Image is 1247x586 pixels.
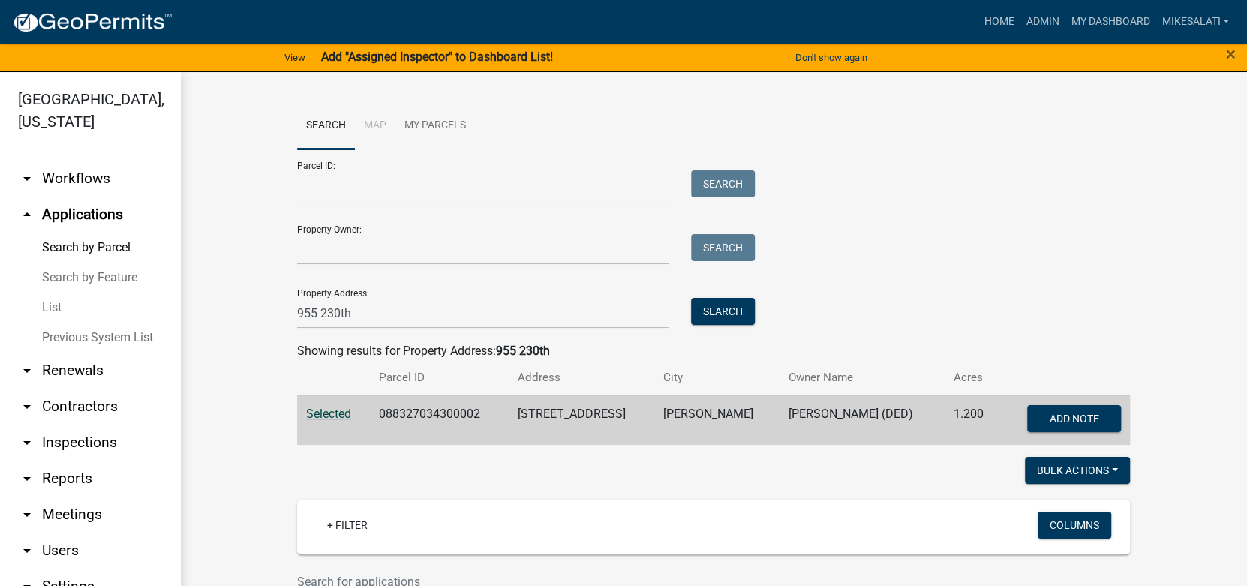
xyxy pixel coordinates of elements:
th: City [654,360,780,395]
a: My Dashboard [1065,8,1155,36]
th: Parcel ID [370,360,508,395]
button: Add Note [1027,405,1121,432]
i: arrow_drop_down [18,362,36,380]
td: 088327034300002 [370,395,508,445]
td: [PERSON_NAME] (DED) [780,395,945,445]
a: Admin [1020,8,1065,36]
strong: 955 230th [496,344,550,358]
a: Home [978,8,1020,36]
button: Close [1226,45,1236,63]
a: Search [297,102,355,150]
i: arrow_drop_down [18,170,36,188]
a: View [278,45,311,70]
i: arrow_drop_down [18,542,36,560]
th: Owner Name [780,360,945,395]
a: My Parcels [395,102,475,150]
button: Search [691,170,755,197]
i: arrow_drop_down [18,398,36,416]
button: Columns [1038,512,1111,539]
th: Address [509,360,655,395]
td: [PERSON_NAME] [654,395,780,445]
td: [STREET_ADDRESS] [509,395,655,445]
strong: Add "Assigned Inspector" to Dashboard List! [320,50,552,64]
span: Add Note [1049,412,1098,424]
button: Search [691,298,755,325]
button: Don't show again [789,45,873,70]
a: Selected [306,407,351,421]
i: arrow_drop_down [18,506,36,524]
span: × [1226,44,1236,65]
a: MikeSalati [1155,8,1235,36]
i: arrow_drop_down [18,470,36,488]
th: Acres [945,360,1000,395]
button: Search [691,234,755,261]
a: + Filter [315,512,380,539]
div: Showing results for Property Address: [297,342,1130,360]
td: 1.200 [945,395,1000,445]
button: Bulk Actions [1025,457,1130,484]
i: arrow_drop_down [18,434,36,452]
i: arrow_drop_up [18,206,36,224]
